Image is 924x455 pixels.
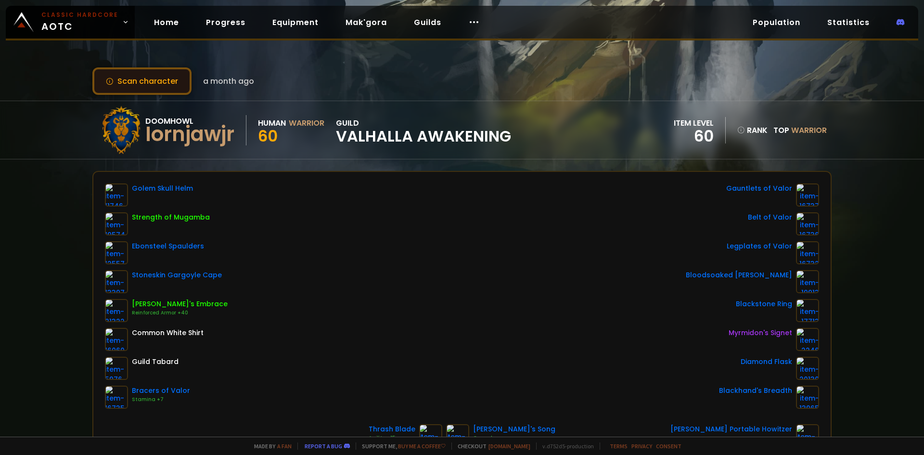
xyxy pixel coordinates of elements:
[258,117,286,129] div: Human
[726,183,792,194] div: Gauntlets of Valor
[41,11,118,19] small: Classic Hardcore
[719,386,792,396] div: Blackhand's Breadth
[132,212,210,222] div: Strength of Mugamba
[488,442,530,450] a: [DOMAIN_NAME]
[736,299,792,309] div: Blackstone Ring
[132,386,190,396] div: Bracers of Valor
[203,75,254,87] span: a month ago
[289,117,324,129] div: Warrior
[338,13,395,32] a: Mak'gora
[132,183,193,194] div: Golem Skull Helm
[791,125,827,136] span: Warrior
[105,386,128,409] img: item-16735
[745,13,808,32] a: Population
[92,67,192,95] button: Scan character
[536,442,594,450] span: v. d752d5 - production
[610,442,628,450] a: Terms
[146,13,187,32] a: Home
[741,357,792,367] div: Diamond Flask
[796,357,819,380] img: item-20130
[132,357,179,367] div: Guild Tabard
[398,442,446,450] a: Buy me a coffee
[631,442,652,450] a: Privacy
[473,434,555,442] div: Crusader
[336,129,511,143] span: Valhalla Awakening
[727,241,792,251] div: Legplates of Valor
[748,212,792,222] div: Belt of Valor
[305,442,342,450] a: Report a bug
[796,241,819,264] img: item-16732
[258,125,278,147] span: 60
[796,270,819,293] img: item-19913
[6,6,135,39] a: Classic HardcoreAOTC
[796,328,819,351] img: item-2246
[105,357,128,380] img: item-5976
[670,424,792,434] div: [PERSON_NAME] Portable Howitzer
[277,442,292,450] a: a fan
[473,424,555,434] div: [PERSON_NAME]'s Song
[674,129,714,143] div: 60
[796,212,819,235] img: item-16736
[369,434,415,442] div: Agility +15
[105,241,128,264] img: item-12557
[336,117,511,143] div: guild
[773,124,827,136] div: Top
[248,442,292,450] span: Made by
[451,442,530,450] span: Checkout
[265,13,326,32] a: Equipment
[419,424,442,447] img: item-17705
[796,183,819,207] img: item-16737
[796,299,819,322] img: item-17713
[820,13,877,32] a: Statistics
[132,299,228,309] div: [PERSON_NAME]'s Embrace
[105,270,128,293] img: item-13397
[41,11,118,34] span: AOTC
[132,328,204,338] div: Common White Shirt
[105,183,128,207] img: item-11746
[796,386,819,409] img: item-13965
[737,124,768,136] div: rank
[145,127,234,142] div: Iornjawjr
[796,424,819,447] img: item-13380
[105,328,128,351] img: item-16060
[656,442,681,450] a: Consent
[145,115,234,127] div: Doomhowl
[105,212,128,235] img: item-19574
[446,424,469,447] img: item-15806
[674,117,714,129] div: item level
[132,396,190,403] div: Stamina +7
[686,270,792,280] div: Bloodsoaked [PERSON_NAME]
[406,13,449,32] a: Guilds
[132,270,222,280] div: Stoneskin Gargoyle Cape
[132,309,228,317] div: Reinforced Armor +40
[356,442,446,450] span: Support me,
[198,13,253,32] a: Progress
[369,424,415,434] div: Thrash Blade
[132,241,204,251] div: Ebonsteel Spaulders
[105,299,128,322] img: item-21322
[729,328,792,338] div: Myrmidon's Signet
